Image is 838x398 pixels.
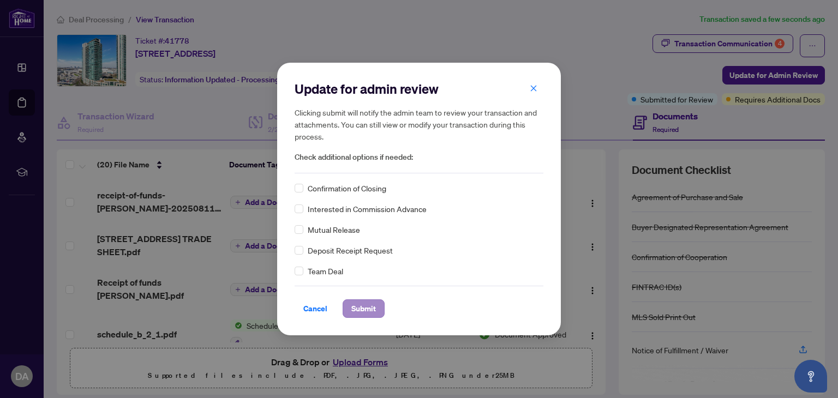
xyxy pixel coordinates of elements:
span: Interested in Commission Advance [308,203,427,215]
span: Mutual Release [308,224,360,236]
span: Check additional options if needed: [295,151,543,164]
span: Submit [351,300,376,317]
button: Submit [343,299,385,318]
h5: Clicking submit will notify the admin team to review your transaction and attachments. You can st... [295,106,543,142]
span: Confirmation of Closing [308,182,386,194]
h2: Update for admin review [295,80,543,98]
button: Open asap [794,360,827,393]
span: Cancel [303,300,327,317]
button: Cancel [295,299,336,318]
span: Deposit Receipt Request [308,244,393,256]
span: close [530,85,537,92]
span: Team Deal [308,265,343,277]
